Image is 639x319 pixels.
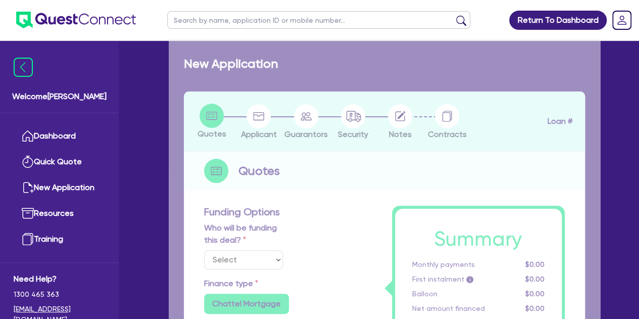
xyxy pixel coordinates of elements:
[509,11,607,30] a: Return To Dashboard
[14,226,105,252] a: Training
[22,181,34,194] img: new-application
[22,156,34,168] img: quick-quote
[14,149,105,175] a: Quick Quote
[14,175,105,201] a: New Application
[14,201,105,226] a: Resources
[609,7,635,33] a: Dropdown toggle
[22,233,34,245] img: training
[14,58,33,77] img: icon-menu-close
[12,90,107,103] span: Welcome [PERSON_NAME]
[22,207,34,219] img: resources
[167,11,470,29] input: Search by name, application ID or mobile number...
[14,273,105,285] span: Need Help?
[14,289,105,300] span: 1300 465 363
[14,123,105,149] a: Dashboard
[16,12,136,28] img: quest-connect-logo-blue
